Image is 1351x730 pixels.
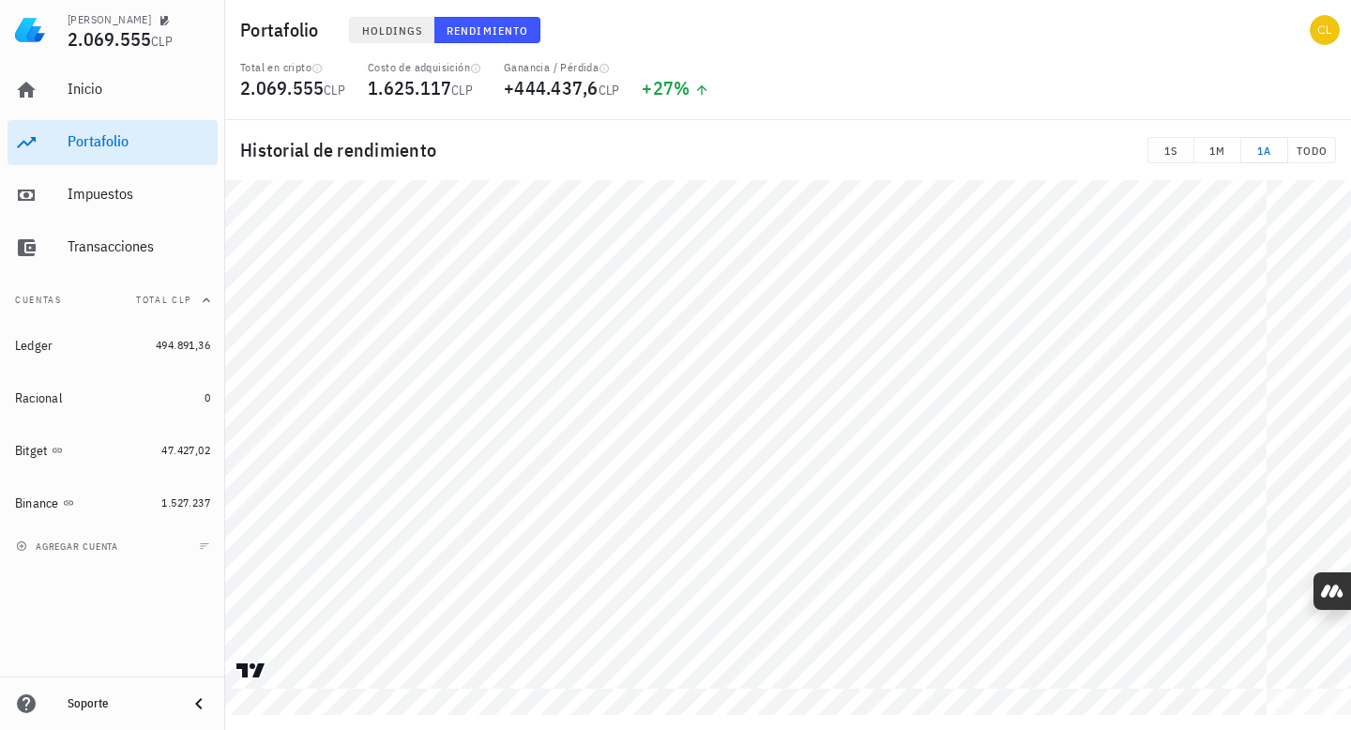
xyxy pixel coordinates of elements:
a: Transacciones [8,225,218,270]
span: 47.427,02 [161,443,210,457]
div: Historial de rendimiento [225,120,1351,180]
span: CLP [324,82,345,99]
button: 1M [1194,137,1241,163]
button: TODO [1288,137,1336,163]
a: Racional 0 [8,375,218,420]
div: Impuestos [68,185,210,203]
a: Portafolio [8,120,218,165]
button: agregar cuenta [11,537,127,555]
div: Ganancia / Pérdida [504,60,619,75]
span: 2.069.555 [240,75,324,100]
span: CLP [451,82,473,99]
button: Rendimiento [434,17,540,43]
span: 1M [1202,144,1233,158]
div: Soporte [68,696,173,711]
button: 1S [1147,137,1194,163]
span: CLP [151,33,173,50]
div: +27 [642,79,708,98]
span: CLP [599,82,620,99]
h1: Portafolio [240,15,326,45]
div: [PERSON_NAME] [68,12,151,27]
button: Holdings [349,17,435,43]
span: % [674,75,690,100]
a: Bitget 47.427,02 [8,428,218,473]
div: Ledger [15,338,53,354]
div: Total en cripto [240,60,345,75]
span: 0 [205,390,210,404]
span: 1.625.117 [368,75,451,100]
a: Charting by TradingView [235,662,267,679]
span: TODO [1296,144,1328,158]
a: Impuestos [8,173,218,218]
span: Holdings [361,23,423,38]
span: +444.437,6 [504,75,599,100]
img: LedgiFi [15,15,45,45]
span: 1A [1249,144,1280,158]
div: Bitget [15,443,48,459]
div: Transacciones [68,237,210,255]
div: avatar [1310,15,1340,45]
span: 1S [1156,144,1186,158]
div: Portafolio [68,132,210,150]
div: Racional [15,390,62,406]
a: Inicio [8,68,218,113]
a: Ledger 494.891,36 [8,323,218,368]
span: 1.527.237 [161,495,210,509]
div: Costo de adquisición [368,60,481,75]
span: Total CLP [136,294,191,306]
div: Inicio [68,80,210,98]
button: 1A [1241,137,1288,163]
span: 2.069.555 [68,26,151,52]
span: 494.891,36 [156,338,210,352]
span: Rendimiento [446,23,528,38]
a: Binance 1.527.237 [8,480,218,525]
button: CuentasTotal CLP [8,278,218,323]
span: agregar cuenta [20,540,118,553]
div: Binance [15,495,59,511]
